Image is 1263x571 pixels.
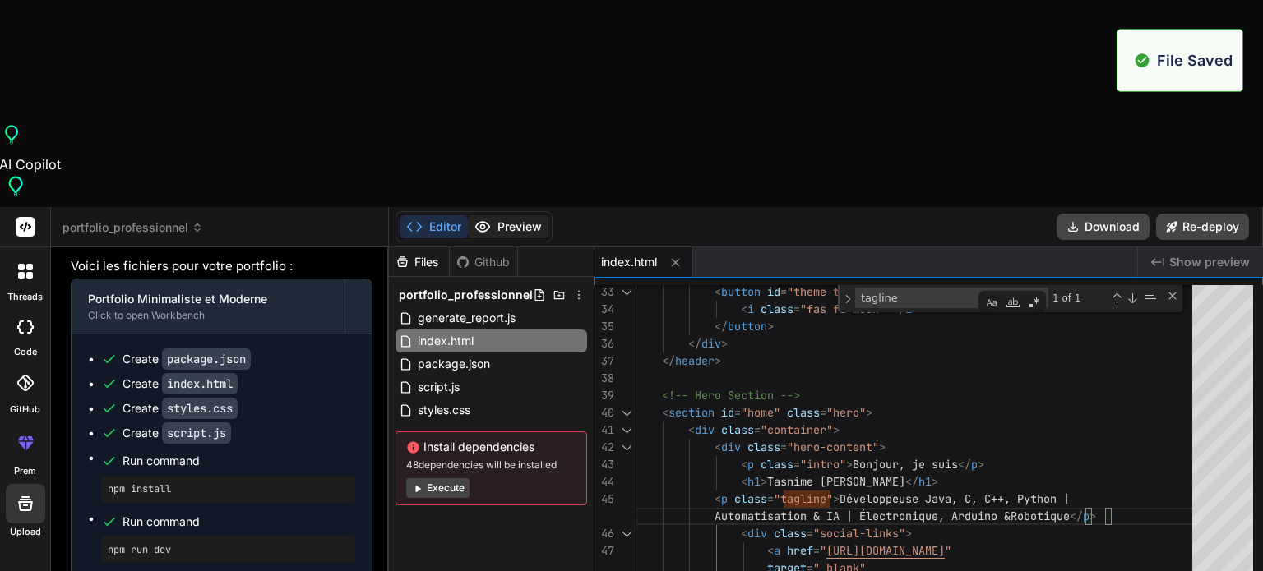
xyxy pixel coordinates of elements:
[761,474,767,489] span: >
[747,474,761,489] span: h1
[715,440,721,454] span: <
[958,457,971,472] span: </
[669,405,715,420] span: section
[594,404,614,421] div: 40
[594,283,614,301] div: 33
[162,398,238,419] code: styles.css
[406,439,576,455] span: Install dependencies
[406,478,470,498] button: Execute
[813,543,820,558] span: =
[123,400,238,417] div: Create
[1134,49,1150,71] img: alert
[616,525,637,542] div: Click to collapse the range.
[594,301,614,318] div: 34
[1156,214,1249,240] button: Re-deploy
[416,308,517,328] span: generate_report.js
[734,491,767,506] span: class
[721,336,728,351] span: >
[7,290,43,304] label: threads
[71,257,372,276] p: Voici les fichiers pour votre portfolio :
[728,319,767,334] span: button
[721,284,761,299] span: button
[594,525,614,542] div: 46
[905,526,912,541] span: >
[1070,509,1083,523] span: </
[747,526,767,541] span: div
[1011,509,1070,523] span: Robotique
[866,405,872,420] span: >
[616,404,637,421] div: Click to collapse the range.
[787,284,879,299] span: "theme-toggle"
[594,318,614,335] div: 35
[1157,49,1233,71] p: File Saved
[761,457,793,472] span: class
[879,440,886,454] span: >
[905,474,918,489] span: </
[88,291,328,307] div: Portfolio Minimaliste et Moderne
[761,302,793,316] span: class
[389,254,449,270] div: Files
[838,285,1182,312] div: Find / Replace
[721,491,728,506] span: p
[123,453,355,469] span: Run command
[846,457,853,472] span: >
[594,370,614,387] div: 38
[123,513,355,530] span: Run command
[123,425,231,441] div: Create
[833,491,840,506] span: >
[1005,294,1021,311] div: Match Whole Word (Alt+W)
[1110,292,1123,305] div: Previous Match (Shift+Enter)
[1083,509,1090,523] span: p
[840,491,1070,506] span: Développeuse Java, C, C++, Python |
[88,309,328,322] div: Click to open Workbench
[715,319,728,334] span: </
[1166,289,1179,302] div: Close (Escape)
[741,526,747,541] span: <
[399,287,533,303] span: portfolio_professionnel
[721,405,734,420] span: id
[787,543,813,558] span: href
[1026,294,1043,311] div: Use Regular Expression (Alt+R)
[945,543,951,558] span: "
[856,288,993,307] textarea: Find
[594,352,614,370] div: 37
[780,284,787,299] span: =
[1169,254,1250,270] span: Show preview
[594,542,614,559] div: 47
[767,284,780,299] span: id
[108,543,349,556] pre: npm run dev
[416,331,475,351] span: index.html
[594,473,614,490] div: 44
[741,474,747,489] span: <
[594,439,614,456] div: 42
[754,422,761,437] span: =
[416,377,461,397] span: script.js
[734,405,741,420] span: =
[820,405,826,420] span: =
[800,302,886,316] span: "fas fa-moon"
[741,302,747,316] span: <
[688,336,701,351] span: </
[406,458,576,472] span: 48 dependencies will be installed
[780,440,787,454] span: =
[1140,289,1159,307] div: Find in Selection (Alt+L)
[826,543,945,558] span: [URL][DOMAIN_NAME]
[1051,288,1108,308] div: 1 of 1
[594,490,614,508] div: 45
[978,457,984,472] span: >
[162,422,231,444] code: script.js
[695,422,715,437] span: div
[14,464,36,478] label: prem
[840,285,855,312] div: Toggle Replace
[616,283,637,301] div: Click to collapse the range.
[767,543,774,558] span: <
[767,319,774,334] span: >
[820,543,826,558] span: "
[741,405,780,420] span: "home"
[594,421,614,439] div: 41
[767,474,905,489] span: Tasnime [PERSON_NAME]
[601,254,657,270] span: index.html
[675,353,715,368] span: header
[761,422,833,437] span: "container"
[747,440,780,454] span: class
